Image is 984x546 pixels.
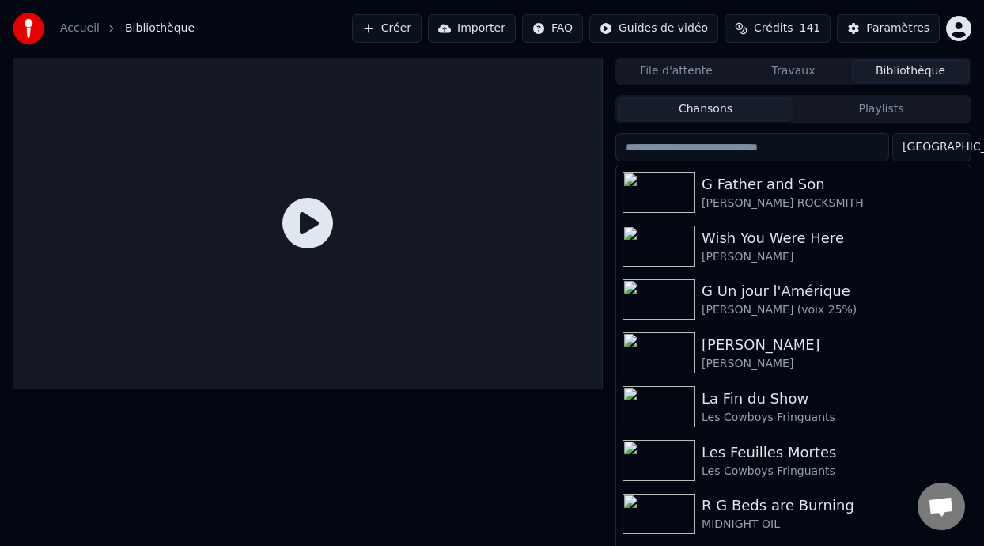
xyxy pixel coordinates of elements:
[702,334,964,356] div: [PERSON_NAME]
[754,21,793,36] span: Crédits
[352,14,422,43] button: Créer
[918,483,965,530] div: Ouvrir le chat
[702,410,964,426] div: Les Cowboys Fringuants
[702,356,964,372] div: [PERSON_NAME]
[837,14,940,43] button: Paramètres
[702,495,964,517] div: R G Beds are Burning
[522,14,583,43] button: FAQ
[702,227,964,249] div: Wish You Were Here
[125,21,195,36] span: Bibliothèque
[799,21,820,36] span: 141
[60,21,100,36] a: Accueil
[852,60,969,83] button: Bibliothèque
[793,98,969,121] button: Playlists
[60,21,195,36] nav: breadcrumb
[589,14,718,43] button: Guides de vidéo
[702,195,964,211] div: [PERSON_NAME] ROCKSMITH
[702,464,964,480] div: Les Cowboys Fringuants
[702,280,964,302] div: G Un jour l'Amérique
[702,249,964,265] div: [PERSON_NAME]
[702,302,964,318] div: [PERSON_NAME] (voix 25%)
[702,442,964,464] div: Les Feuilles Mortes
[618,60,735,83] button: File d'attente
[702,388,964,410] div: La Fin du Show
[702,517,964,533] div: MIDNIGHT OIL
[13,13,44,44] img: youka
[725,14,831,43] button: Crédits141
[702,173,964,195] div: G Father and Son
[618,98,793,121] button: Chansons
[735,60,852,83] button: Travaux
[866,21,929,36] div: Paramètres
[428,14,516,43] button: Importer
